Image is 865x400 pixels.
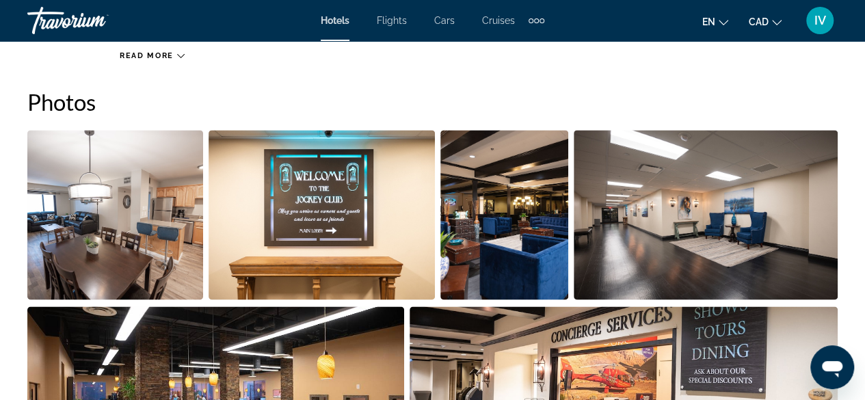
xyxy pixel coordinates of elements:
[321,15,349,26] a: Hotels
[27,88,838,116] h2: Photos
[802,6,838,35] button: User Menu
[529,10,544,31] button: Extra navigation items
[377,15,407,26] a: Flights
[702,16,715,27] span: en
[120,51,174,60] span: Read more
[702,12,728,31] button: Change language
[434,15,455,26] a: Cars
[749,12,782,31] button: Change currency
[27,129,203,300] button: Open full-screen image slider
[482,15,515,26] a: Cruises
[810,345,854,389] iframe: Кнопка запуска окна обмена сообщениями
[749,16,769,27] span: CAD
[120,51,185,61] button: Read more
[814,14,826,27] span: IV
[209,129,436,300] button: Open full-screen image slider
[27,3,164,38] a: Travorium
[440,129,568,300] button: Open full-screen image slider
[574,129,838,300] button: Open full-screen image slider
